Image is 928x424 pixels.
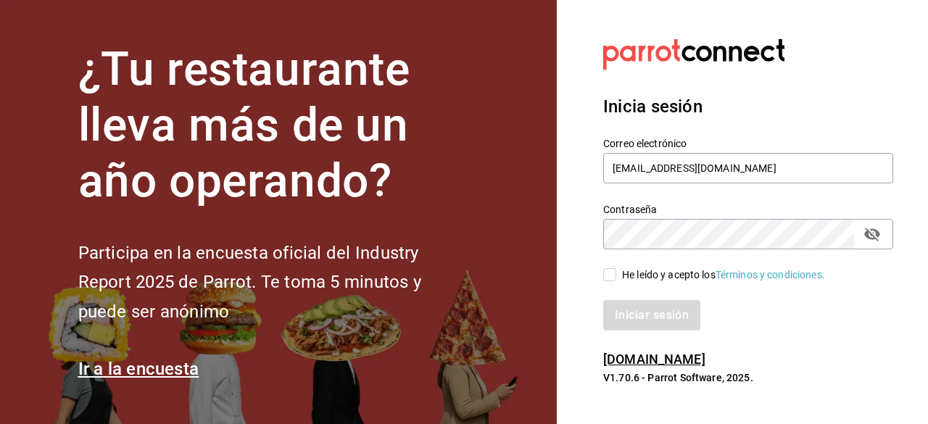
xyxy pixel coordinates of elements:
a: Ir a la encuesta [78,359,199,379]
label: Contraseña [603,204,893,215]
a: Términos y condiciones. [716,269,825,280]
h2: Participa en la encuesta oficial del Industry Report 2025 de Parrot. Te toma 5 minutos y puede se... [78,238,470,327]
button: passwordField [860,222,884,246]
a: [DOMAIN_NAME] [603,352,705,367]
label: Correo electrónico [603,138,893,149]
p: V1.70.6 - Parrot Software, 2025. [603,370,893,385]
div: He leído y acepto los [622,267,825,283]
h1: ¿Tu restaurante lleva más de un año operando? [78,42,470,209]
input: Ingresa tu correo electrónico [603,153,893,183]
h3: Inicia sesión [603,93,893,120]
